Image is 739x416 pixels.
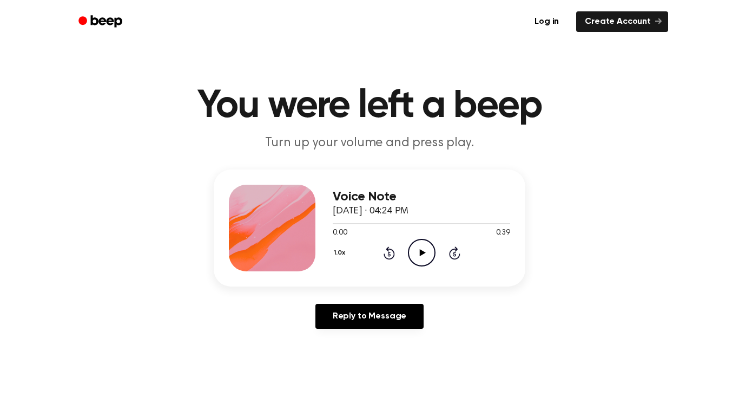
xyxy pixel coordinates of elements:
[333,190,510,204] h3: Voice Note
[71,11,132,32] a: Beep
[333,227,347,239] span: 0:00
[93,87,646,126] h1: You were left a beep
[576,11,668,32] a: Create Account
[315,304,424,329] a: Reply to Message
[162,134,577,152] p: Turn up your volume and press play.
[333,244,349,262] button: 1.0x
[496,227,510,239] span: 0:39
[333,206,408,216] span: [DATE] · 04:24 PM
[524,9,570,34] a: Log in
